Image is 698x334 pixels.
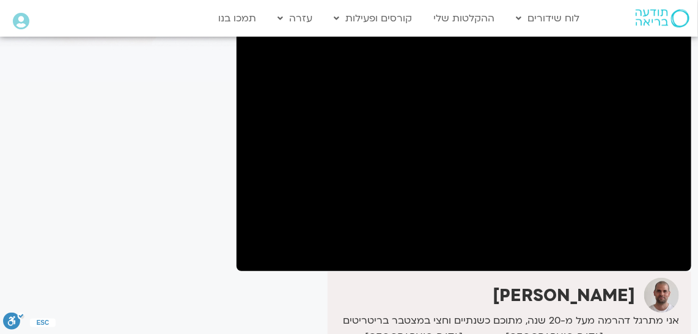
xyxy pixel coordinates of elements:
[212,7,262,30] a: תמכו בנו
[271,7,318,30] a: עזרה
[493,284,635,307] strong: [PERSON_NAME]
[328,7,418,30] a: קורסים ופעילות
[510,7,586,30] a: לוח שידורים
[636,9,689,27] img: תודעה בריאה
[644,278,679,313] img: דקל קנטי
[427,7,501,30] a: ההקלטות שלי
